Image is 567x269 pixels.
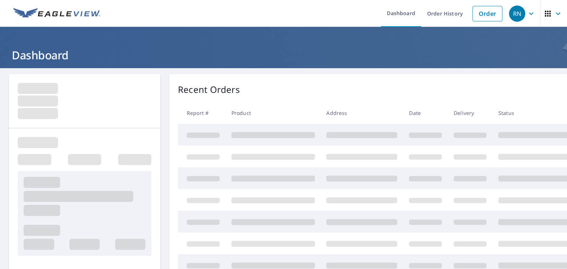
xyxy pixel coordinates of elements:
div: RN [509,6,525,22]
th: Product [226,102,321,124]
img: EV Logo [13,8,100,19]
th: Delivery [448,102,492,124]
th: Report # [178,102,226,124]
th: Date [403,102,448,124]
p: Recent Orders [178,83,240,96]
th: Address [320,102,403,124]
h1: Dashboard [9,48,558,63]
a: Order [472,6,502,21]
